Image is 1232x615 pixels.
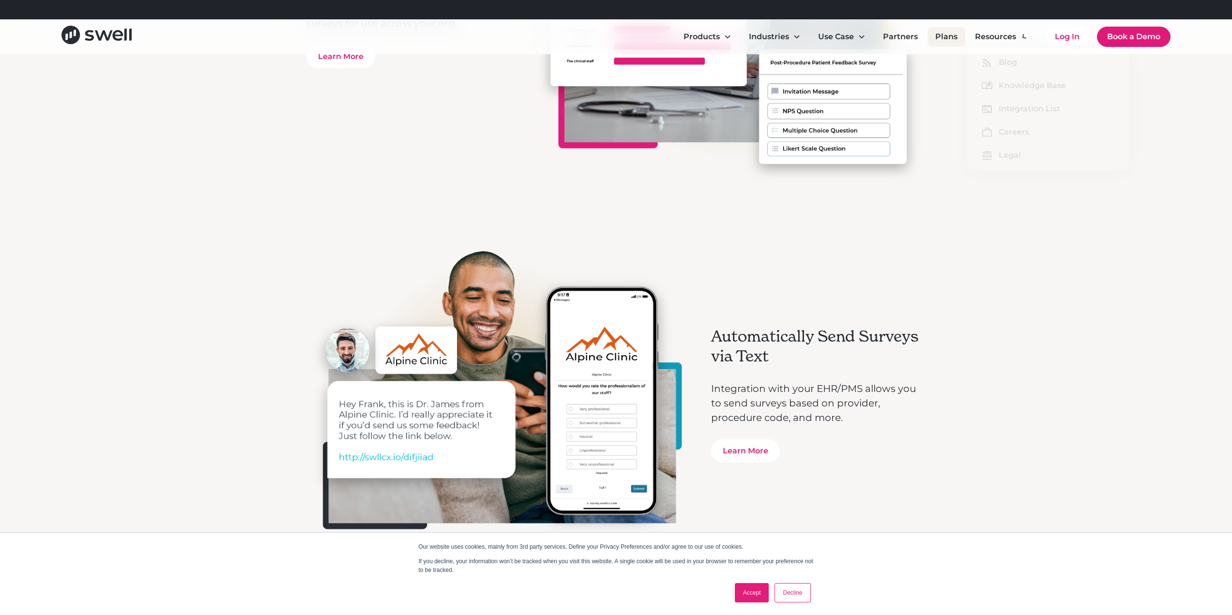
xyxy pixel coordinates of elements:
div: Products [684,31,720,43]
a: Plans [928,27,965,46]
p: Integration with your EHR/PMS allows you to send surveys based on provider, procedure code, and m... [711,381,926,425]
div: Legal [999,150,1021,161]
div: Resources [967,27,1035,46]
a: Legal [975,148,1121,163]
div: Resources [975,31,1016,43]
div: Use Case [818,31,854,43]
div: Industries [749,31,789,43]
h3: Automatically Send Surveys via Text [711,327,926,367]
a: Integration List [975,101,1121,117]
a: Partners [875,27,926,46]
a: Careers [975,124,1121,140]
a: Log In [1045,27,1089,46]
img: A man looking at his phone that shows a survey that was sent to him after his recent visit. [306,250,682,539]
a: Blog [975,55,1121,70]
a: Book a Demo [1097,27,1171,47]
div: Integration List [999,103,1060,115]
nav: Resources [967,47,1129,171]
a: Learn More [306,45,375,68]
p: If you decline, your information won’t be tracked when you visit this website. A single cookie wi... [419,557,814,574]
a: Decline [775,583,810,602]
div: Industries [741,27,808,46]
a: Knowledge Base [975,78,1121,93]
div: Knowledge Base [999,80,1066,91]
div: Careers [999,126,1029,138]
a: home [61,26,132,47]
div: Products [676,27,739,46]
a: Learn More [711,439,780,463]
div: Use Case [810,27,873,46]
p: Our website uses cookies, mainly from 3rd party services. Define your Privacy Preferences and/or ... [419,542,814,551]
a: Accept [735,583,769,602]
div: Blog [999,57,1017,68]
